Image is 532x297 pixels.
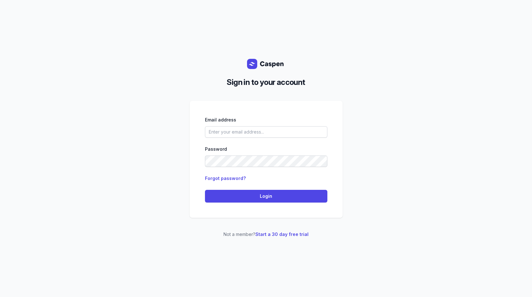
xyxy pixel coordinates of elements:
[205,176,246,181] a: Forgot password?
[205,145,327,153] div: Password
[195,77,338,88] h2: Sign in to your account
[190,231,343,238] p: Not a member?
[205,116,327,124] div: Email address
[205,190,327,203] button: Login
[209,192,324,200] span: Login
[205,126,327,138] input: Enter your email address...
[255,231,309,237] a: Start a 30 day free trial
